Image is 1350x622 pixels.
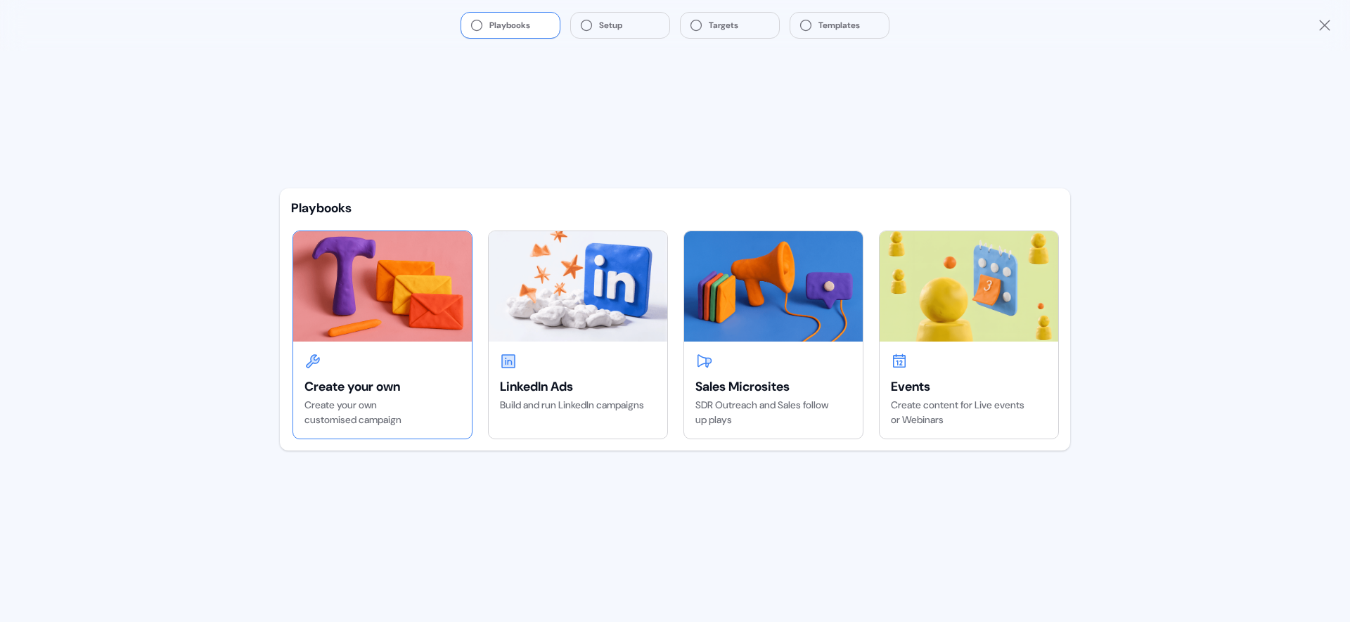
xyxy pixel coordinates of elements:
div: Playbooks [291,200,1059,216]
img: Events [880,231,1058,341]
button: Setup [571,13,669,38]
img: LinkedIn Ads [489,231,667,341]
div: SDR Outreach and Sales follow up plays [695,398,851,427]
div: Create your own [304,378,461,395]
img: Sales Microsites [684,231,863,341]
button: Templates [790,13,889,38]
button: Targets [681,13,779,38]
div: Events [891,378,1047,395]
div: Create content for Live events or Webinars [891,398,1047,427]
div: Sales Microsites [695,378,851,395]
div: LinkedIn Ads [500,378,656,395]
div: Build and run LinkedIn campaigns [500,398,656,413]
button: Playbooks [461,13,560,38]
div: Create your own customised campaign [304,398,461,427]
button: Close [1316,17,1333,34]
img: Create your own [293,231,472,341]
